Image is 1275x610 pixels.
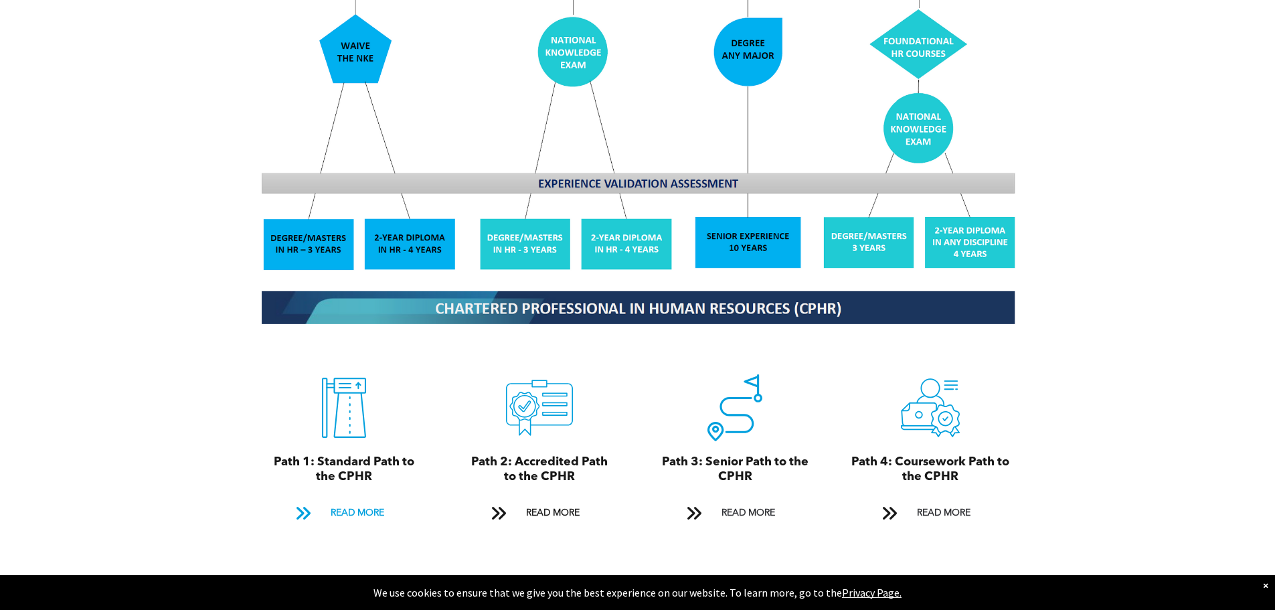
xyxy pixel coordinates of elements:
span: READ MORE [912,501,975,526]
span: Path 2: Accredited Path to the CPHR [471,456,608,483]
a: READ MORE [677,501,792,526]
a: READ MORE [482,501,597,526]
span: Path 1: Standard Path to the CPHR [274,456,414,483]
span: READ MORE [326,501,389,526]
div: Dismiss notification [1263,579,1268,592]
span: READ MORE [717,501,780,526]
a: READ MORE [873,501,988,526]
a: Privacy Page. [842,586,902,599]
span: READ MORE [521,501,584,526]
span: Path 4: Coursework Path to the CPHR [851,456,1009,483]
span: Path 3: Senior Path to the CPHR [662,456,809,483]
a: READ MORE [286,501,402,526]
